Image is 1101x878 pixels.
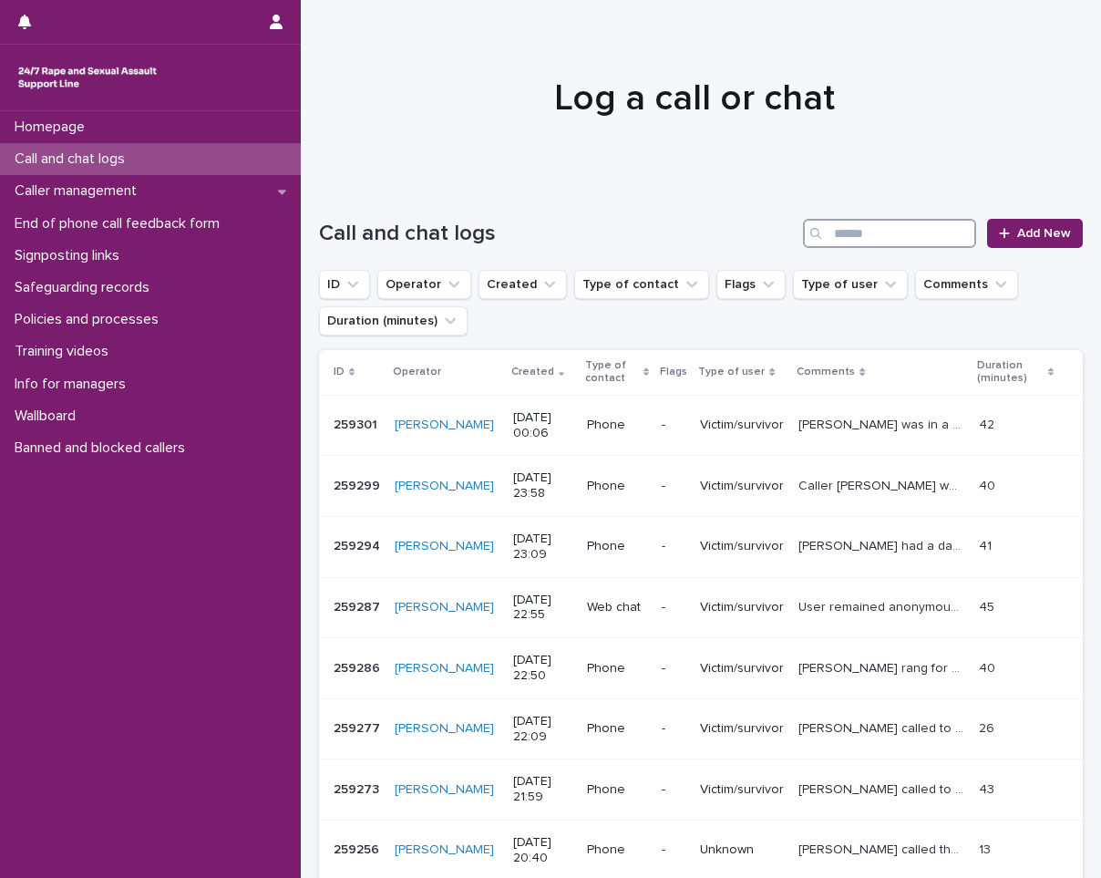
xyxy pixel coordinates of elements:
[513,532,571,563] p: [DATE] 23:09
[319,759,1083,821] tr: 259273259273 [PERSON_NAME] [DATE] 21:59Phone-Victim/survivor[PERSON_NAME] called to talk about ho...
[979,779,998,798] p: 43
[587,539,648,554] p: Phone
[395,600,494,615] a: [PERSON_NAME]
[511,362,554,382] p: Created
[7,408,90,425] p: Wallboard
[393,362,441,382] p: Operator
[7,439,200,457] p: Banned and blocked callers
[585,356,640,389] p: Type of contact
[662,782,685,798] p: -
[662,661,685,677] p: -
[377,270,471,299] button: Operator
[319,698,1083,759] tr: 259277259277 [PERSON_NAME] [DATE] 22:09Phone-Victim/survivor[PERSON_NAME] called to discuss some ...
[334,362,345,382] p: ID
[395,539,494,554] a: [PERSON_NAME]
[587,721,648,737] p: Phone
[700,842,784,858] p: Unknown
[7,182,151,200] p: Caller management
[979,535,995,554] p: 41
[513,593,571,624] p: [DATE] 22:55
[979,657,999,677] p: 40
[7,119,99,136] p: Homepage
[662,479,685,494] p: -
[7,279,164,296] p: Safeguarding records
[798,414,968,433] p: Caroline was in a 4 month relationship and the man was very romantic initially however on one occ...
[587,600,648,615] p: Web chat
[979,596,998,615] p: 45
[700,782,784,798] p: Victim/survivor
[7,311,173,328] p: Policies and processes
[395,782,494,798] a: [PERSON_NAME]
[395,661,494,677] a: [PERSON_NAME]
[662,539,685,554] p: -
[513,714,571,745] p: [DATE] 22:09
[395,721,494,737] a: [PERSON_NAME]
[395,418,494,433] a: [PERSON_NAME]
[513,774,571,805] p: [DATE] 21:59
[979,475,999,494] p: 40
[798,779,968,798] p: Lucy called to talk about how she is feeling let down by the Police who she believes have delayed...
[798,657,968,677] p: Caller rang for emotional support, gave her space to talk about her experience was crying and dif...
[587,479,648,494] p: Phone
[798,475,968,494] p: Caller Ella was phoning to discuss changes to her life due to her rape and her removal from her r...
[478,270,567,299] button: Created
[334,596,384,615] p: 259287
[513,410,571,441] p: [DATE] 00:06
[977,356,1043,389] p: Duration (minutes)
[319,306,468,336] button: Duration (minutes)
[334,779,383,798] p: 259273
[7,215,234,232] p: End of phone call feedback form
[662,600,685,615] p: -
[15,59,160,96] img: rhQMoQhaT3yELyF149Cw
[716,270,786,299] button: Flags
[798,718,968,737] p: Robin called to discuss some of his feelings following multiple incidents of rape and other viole...
[334,839,383,858] p: 259256
[334,718,384,737] p: 259277
[319,77,1069,120] h1: Log a call or chat
[334,475,384,494] p: 259299
[798,839,968,858] p: Ali called the support line to offload that she had been evicted from her flat and that the counc...
[334,535,384,554] p: 259294
[513,470,571,501] p: [DATE] 23:58
[798,596,968,615] p: User remained anonymous - survivor of rape by previous boyfriend on multiple occasions, discussed...
[700,539,784,554] p: Victim/survivor
[979,414,998,433] p: 42
[987,219,1083,248] a: Add New
[513,835,571,866] p: [DATE] 20:40
[587,842,648,858] p: Phone
[334,414,381,433] p: 259301
[979,718,998,737] p: 26
[587,782,648,798] p: Phone
[587,661,648,677] p: Phone
[395,842,494,858] a: [PERSON_NAME]
[700,479,784,494] p: Victim/survivor
[319,395,1083,456] tr: 259301259301 [PERSON_NAME] [DATE] 00:06Phone-Victim/survivor[PERSON_NAME] was in a 4 month relati...
[513,653,571,684] p: [DATE] 22:50
[587,418,648,433] p: Phone
[1017,227,1071,240] span: Add New
[7,247,134,264] p: Signposting links
[319,221,796,247] h1: Call and chat logs
[574,270,709,299] button: Type of contact
[662,721,685,737] p: -
[395,479,494,494] a: [PERSON_NAME]
[700,661,784,677] p: Victim/survivor
[662,418,685,433] p: -
[793,270,908,299] button: Type of user
[319,577,1083,638] tr: 259287259287 [PERSON_NAME] [DATE] 22:55Web chat-Victim/survivorUser remained anonymous - survivor...
[700,721,784,737] p: Victim/survivor
[798,535,968,554] p: Jasmine had a date with a friend of 20 years that she described as a lovely man that made her fee...
[334,657,384,677] p: 259286
[7,150,139,168] p: Call and chat logs
[319,456,1083,517] tr: 259299259299 [PERSON_NAME] [DATE] 23:58Phone-Victim/survivorCaller [PERSON_NAME] was phoning to d...
[700,600,784,615] p: Victim/survivor
[319,638,1083,699] tr: 259286259286 [PERSON_NAME] [DATE] 22:50Phone-Victim/survivor[PERSON_NAME] rang for emotional supp...
[797,362,855,382] p: Comments
[319,270,370,299] button: ID
[7,343,123,360] p: Training videos
[803,219,976,248] input: Search
[662,842,685,858] p: -
[700,418,784,433] p: Victim/survivor
[660,362,687,382] p: Flags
